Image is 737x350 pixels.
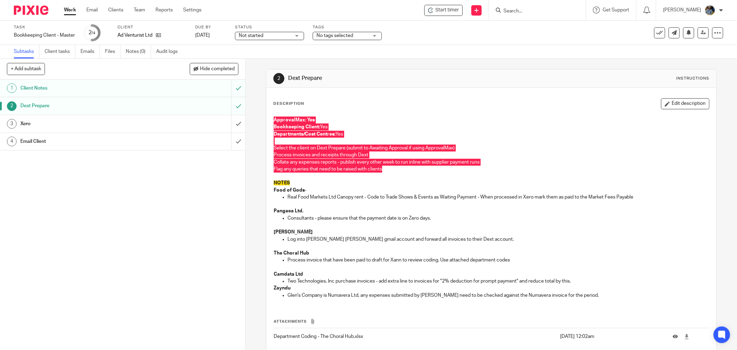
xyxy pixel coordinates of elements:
[274,286,291,291] strong: Zayndu
[7,137,17,146] div: 4
[195,25,226,30] label: Due by
[7,83,17,93] div: 1
[503,8,565,15] input: Search
[117,25,187,30] label: Client
[20,119,157,129] h1: Xero
[274,159,709,166] p: Collate any expenses reports - publish every other week to run inline with supplier payment runs
[661,98,709,109] button: Edit description
[235,25,304,30] label: Status
[274,187,709,194] p: -
[126,45,151,58] a: Notes (0)
[88,29,95,37] div: 2
[239,33,263,38] span: Not started
[195,33,210,38] span: [DATE]
[274,320,307,323] span: Attachments
[14,25,75,30] label: Task
[684,333,689,340] a: Download
[274,333,556,340] p: Department Coding - The Choral Hub.xlsx
[273,101,304,107] p: Description
[560,333,662,340] p: [DATE] 12:02am
[287,292,709,299] p: Glen's Company is Numavera Ltd, any expenses submitted by [PERSON_NAME] need to be checked agains...
[313,25,382,30] label: Tags
[134,7,145,13] a: Team
[92,31,95,35] small: /4
[14,32,75,39] div: Bookkeeping Client - Master
[108,7,123,13] a: Clients
[424,5,463,16] div: Ad Venturist Ltd - Bookkeeping Client - Master
[20,101,157,111] h1: Dext Prepare
[274,272,303,277] strong: Camdata Ltd
[274,251,309,256] strong: The Choral Hub
[274,123,709,130] p: Yes
[287,257,709,264] p: Process invoice that have been paid to draft for Xann to review coding. Use attached department c...
[274,209,303,213] strong: Pangaea Ltd.
[274,230,313,234] strong: [PERSON_NAME]
[603,8,629,12] span: Get Support
[287,278,709,285] p: Two Technologies, Inc purchase invoices - add extra line to invoices for "2% deduction for prompt...
[117,32,152,39] p: Ad Venturist Ltd
[156,45,183,58] a: Audit logs
[7,119,17,129] div: 3
[86,7,98,13] a: Email
[316,33,353,38] span: No tags selected
[288,75,506,82] h1: Dext Prepare
[287,194,709,201] p: Real Food Markets Ltd Canopy rent - Code to Trade Shows & Events as Waiting Payment - When proces...
[45,45,75,58] a: Client tasks
[274,125,320,129] strong: Bookkeeping Client:
[7,63,45,75] button: + Add subtask
[274,151,709,158] p: Process invoices and receipts through Dext
[274,132,336,137] strong: Departments/Cost Centres:
[200,66,235,72] span: Hide completed
[20,136,157,147] h1: Email Client
[183,7,201,13] a: Settings
[274,145,709,151] p: Select the client on Dext Prepare (submit to Awaiting Approval if using ApprovalMax)
[155,7,173,13] a: Reports
[274,181,290,185] span: NOTES
[676,76,709,81] div: Instructions
[274,131,709,138] p: Yes
[435,7,459,14] span: Start timer
[287,215,709,222] p: Consultants - please ensure that the payment date is on Zero days.
[7,101,17,111] div: 2
[64,7,76,13] a: Work
[287,236,709,243] p: Log into [PERSON_NAME] [PERSON_NAME] gmail account and forward all invoices to their Dext account.
[663,7,701,13] p: [PERSON_NAME]
[274,166,709,173] p: Flag any queries that need to be raised with clients
[105,45,121,58] a: Files
[274,188,305,193] strong: Food of Gods
[274,118,315,122] strong: ApprovalMax: Yes
[14,45,39,58] a: Subtasks
[20,83,157,93] h1: Client Notes
[273,73,284,84] div: 2
[81,45,100,58] a: Emails
[190,63,238,75] button: Hide completed
[705,5,716,16] img: Jaskaran%20Singh.jpeg
[14,6,48,15] img: Pixie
